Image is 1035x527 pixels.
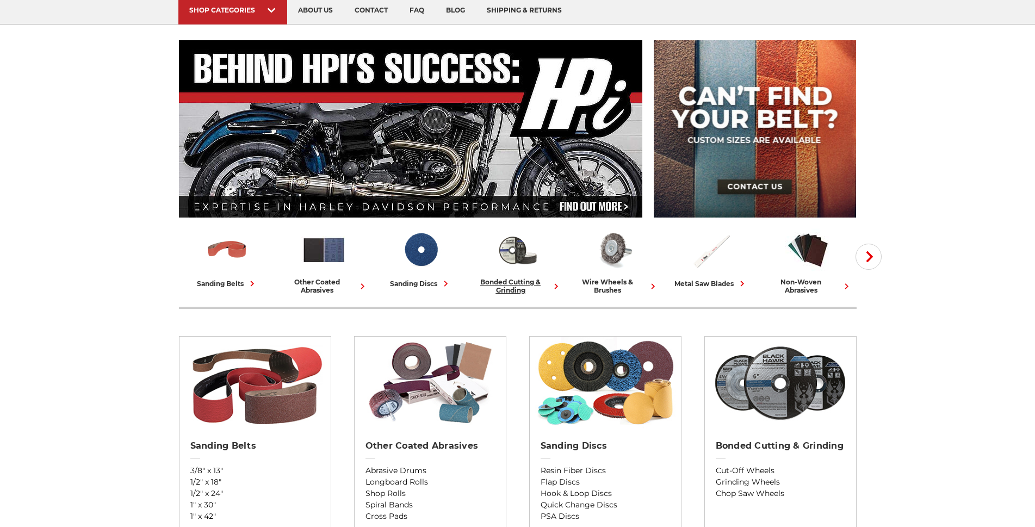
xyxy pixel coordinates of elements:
[179,40,643,218] img: Banner for an interview featuring Horsepower Inc who makes Harley performance upgrades featured o...
[183,227,271,289] a: sanding belts
[541,465,670,476] a: Resin Fiber Discs
[535,337,675,429] img: Sanding Discs
[377,227,465,289] a: sanding discs
[710,337,851,429] img: Bonded Cutting & Grinding
[365,488,495,499] a: Shop Rolls
[365,511,495,522] a: Cross Pads
[360,337,500,429] img: Other Coated Abrasives
[390,278,451,289] div: sanding discs
[190,465,320,476] a: 3/8" x 13"
[190,488,320,499] a: 1/2" x 24"
[764,278,852,294] div: non-woven abrasives
[674,278,748,289] div: metal saw blades
[190,499,320,511] a: 1" x 30"
[856,244,882,270] button: Next
[197,278,258,289] div: sanding belts
[204,227,250,272] img: Sanding Belts
[716,465,845,476] a: Cut-Off Wheels
[654,40,856,218] img: promo banner for custom belts.
[190,441,320,451] h2: Sanding Belts
[190,511,320,522] a: 1" x 42"
[541,488,670,499] a: Hook & Loop Discs
[667,227,755,289] a: metal saw blades
[716,476,845,488] a: Grinding Wheels
[689,227,734,272] img: Metal Saw Blades
[190,476,320,488] a: 1/2" x 18"
[571,227,659,294] a: wire wheels & brushes
[365,476,495,488] a: Longboard Rolls
[365,465,495,476] a: Abrasive Drums
[541,511,670,522] a: PSA Discs
[785,227,831,272] img: Non-woven Abrasives
[764,227,852,294] a: non-woven abrasives
[280,278,368,294] div: other coated abrasives
[474,227,562,294] a: bonded cutting & grinding
[474,278,562,294] div: bonded cutting & grinding
[571,278,659,294] div: wire wheels & brushes
[716,441,845,451] h2: Bonded Cutting & Grinding
[280,227,368,294] a: other coated abrasives
[495,227,540,272] img: Bonded Cutting & Grinding
[592,227,637,272] img: Wire Wheels & Brushes
[541,441,670,451] h2: Sanding Discs
[541,499,670,511] a: Quick Change Discs
[398,227,443,272] img: Sanding Discs
[716,488,845,499] a: Chop Saw Wheels
[365,499,495,511] a: Spiral Bands
[301,227,346,272] img: Other Coated Abrasives
[541,476,670,488] a: Flap Discs
[184,337,325,429] img: Sanding Belts
[189,6,276,14] div: SHOP CATEGORIES
[365,441,495,451] h2: Other Coated Abrasives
